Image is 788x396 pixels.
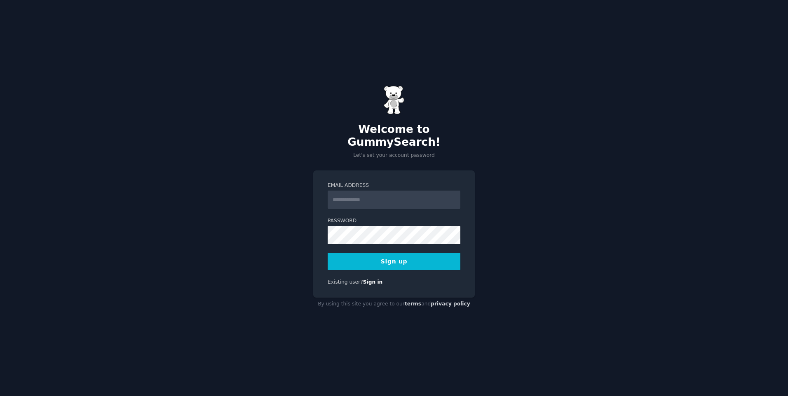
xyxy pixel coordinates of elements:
button: Sign up [328,253,460,270]
h2: Welcome to GummySearch! [313,123,475,149]
a: Sign in [363,279,383,285]
label: Password [328,217,460,225]
p: Let's set your account password [313,152,475,159]
img: Gummy Bear [384,86,404,114]
a: privacy policy [431,301,470,307]
label: Email Address [328,182,460,189]
span: Existing user? [328,279,363,285]
div: By using this site you agree to our and [313,298,475,311]
a: terms [405,301,421,307]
